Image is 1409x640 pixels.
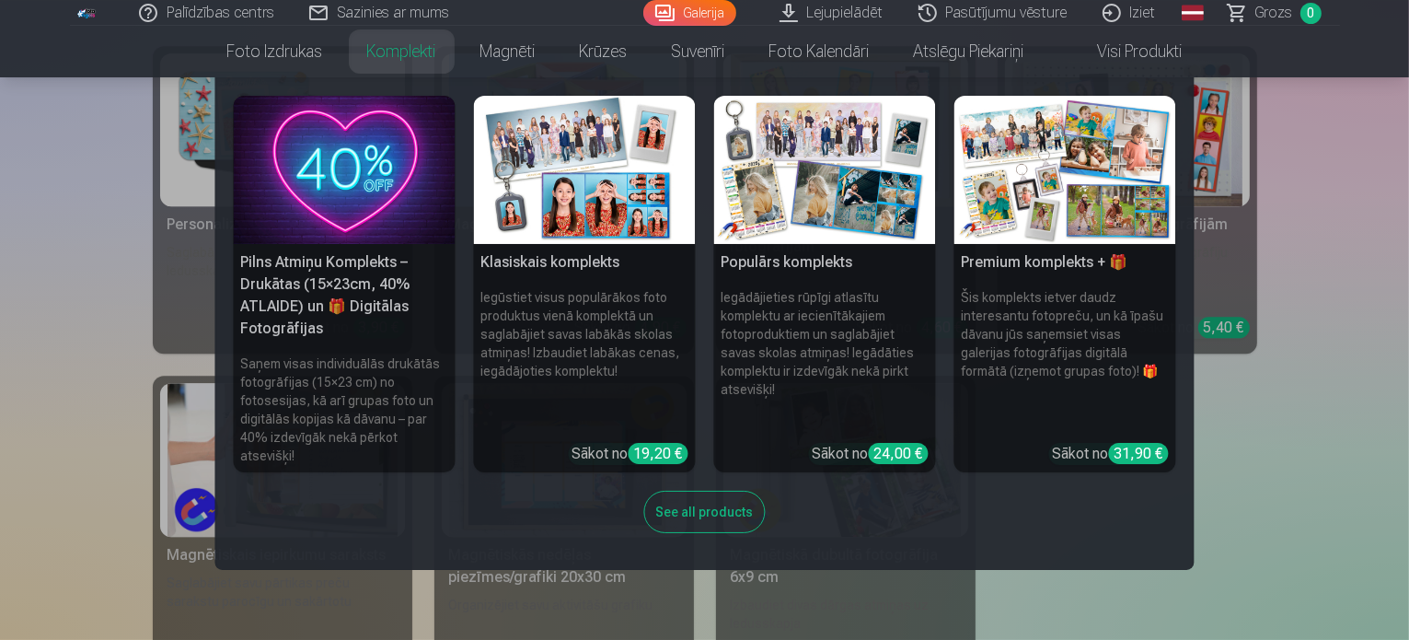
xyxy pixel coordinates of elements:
[234,96,456,244] img: Pilns Atmiņu Komplekts – Drukātas (15×23cm, 40% ATLAIDE) un 🎁 Digitālas Fotogrāfijas
[234,244,456,347] h5: Pilns Atmiņu Komplekts – Drukātas (15×23cm, 40% ATLAIDE) un 🎁 Digitālas Fotogrāfijas
[1255,2,1293,24] span: Grozs
[714,281,936,436] h6: Iegādājieties rūpīgi atlasītu komplektu ar iecienītākajiem fotoproduktiem un saglabājiet savas sk...
[1046,26,1205,77] a: Visi produkti
[954,96,1176,244] img: Premium komplekts + 🎁
[234,347,456,472] h6: Saņem visas individuālās drukātās fotogrāfijas (15×23 cm) no fotosesijas, kā arī grupas foto un d...
[644,501,766,520] a: See all products
[714,96,936,244] img: Populārs komplekts
[1109,443,1169,464] div: 31,90 €
[954,96,1176,472] a: Premium komplekts + 🎁 Premium komplekts + 🎁Šis komplekts ietver daudz interesantu fotopreču, un k...
[474,96,696,472] a: Klasiskais komplektsKlasiskais komplektsIegūstiet visus populārākos foto produktus vienā komplekt...
[345,26,458,77] a: Komplekti
[474,96,696,244] img: Klasiskais komplekts
[1300,3,1322,24] span: 0
[714,244,936,281] h5: Populārs komplekts
[458,26,558,77] a: Magnēti
[892,26,1046,77] a: Atslēgu piekariņi
[954,281,1176,436] h6: Šis komplekts ietver daudz interesantu fotopreču, un kā īpašu dāvanu jūs saņemsiet visas galerija...
[747,26,892,77] a: Foto kalendāri
[474,244,696,281] h5: Klasiskais komplekts
[869,443,929,464] div: 24,00 €
[644,491,766,533] div: See all products
[813,443,929,465] div: Sākot no
[629,443,688,464] div: 19,20 €
[474,281,696,436] h6: Iegūstiet visus populārākos foto produktus vienā komplektā un saglabājiet savas labākās skolas at...
[205,26,345,77] a: Foto izdrukas
[558,26,650,77] a: Krūzes
[77,7,98,18] img: /fa1
[572,443,688,465] div: Sākot no
[954,244,1176,281] h5: Premium komplekts + 🎁
[714,96,936,472] a: Populārs komplektsPopulārs komplektsIegādājieties rūpīgi atlasītu komplektu ar iecienītākajiem fo...
[650,26,747,77] a: Suvenīri
[234,96,456,472] a: Pilns Atmiņu Komplekts – Drukātas (15×23cm, 40% ATLAIDE) un 🎁 Digitālas Fotogrāfijas Pilns Atmiņu...
[1053,443,1169,465] div: Sākot no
